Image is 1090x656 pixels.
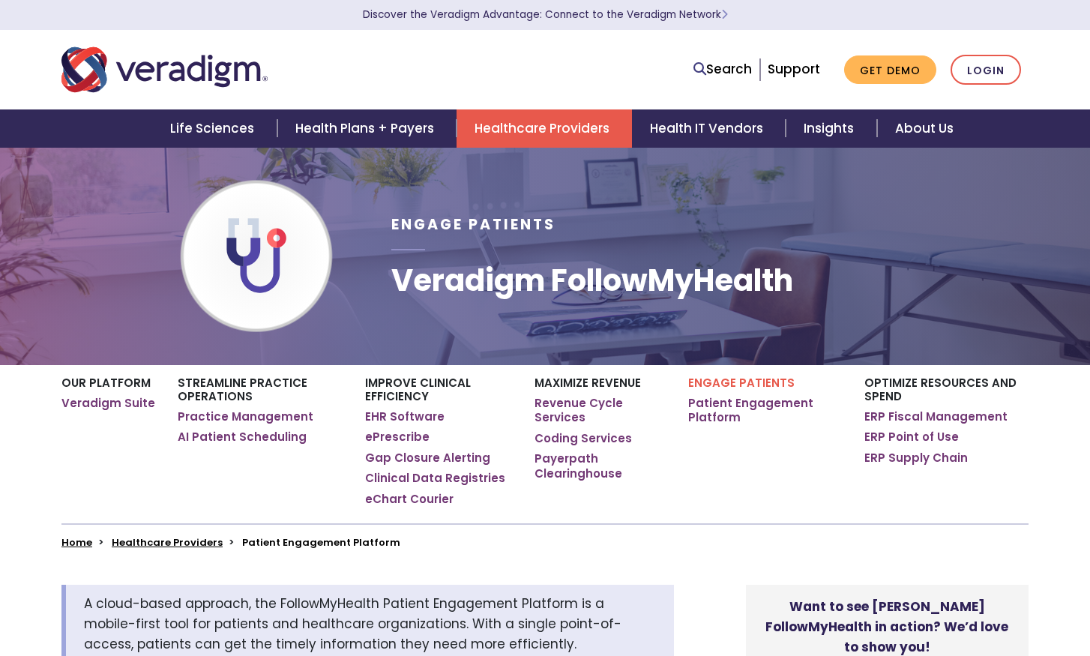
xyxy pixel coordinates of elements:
a: Gap Closure Alerting [365,451,490,466]
a: Login [951,55,1021,85]
a: AI Patient Scheduling [178,430,307,445]
a: Coding Services [535,431,632,446]
a: ePrescribe [365,430,430,445]
strong: Want to see [PERSON_NAME] FollowMyHealth in action? We’d love to show you! [765,598,1008,656]
a: Health IT Vendors [632,109,786,148]
a: Practice Management [178,409,313,424]
a: Patient Engagement Platform [688,396,842,425]
a: Search [693,59,752,79]
img: Veradigm logo [61,45,268,94]
h1: Veradigm FollowMyHealth [391,262,793,298]
a: Insights [786,109,876,148]
a: ERP Fiscal Management [864,409,1008,424]
a: Home [61,535,92,550]
a: Veradigm Suite [61,396,155,411]
a: Health Plans + Payers [277,109,457,148]
a: Support [768,60,820,78]
span: Engage Patients [391,214,555,235]
a: Discover the Veradigm Advantage: Connect to the Veradigm NetworkLearn More [363,7,728,22]
span: Learn More [721,7,728,22]
a: Payerpath Clearinghouse [535,451,666,481]
a: Healthcare Providers [112,535,223,550]
a: Get Demo [844,55,936,85]
span: A cloud-based approach, the FollowMyHealth Patient Engagement Platform is a mobile-first tool for... [84,595,621,653]
a: Life Sciences [152,109,277,148]
a: EHR Software [365,409,445,424]
a: ERP Supply Chain [864,451,968,466]
a: About Us [877,109,972,148]
a: Healthcare Providers [457,109,632,148]
a: ERP Point of Use [864,430,959,445]
a: Revenue Cycle Services [535,396,666,425]
a: eChart Courier [365,492,454,507]
a: Clinical Data Registries [365,471,505,486]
